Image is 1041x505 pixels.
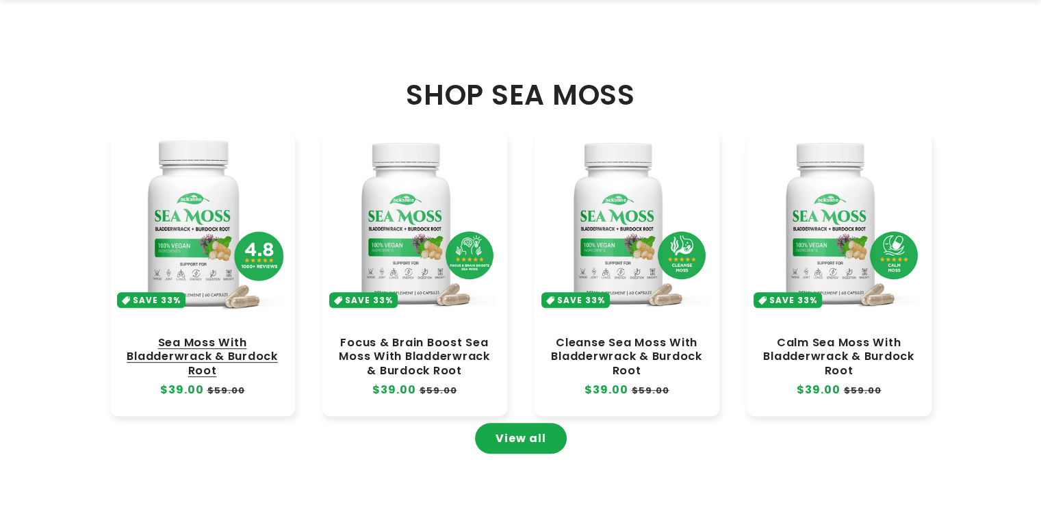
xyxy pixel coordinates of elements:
a: Calm Sea Moss With Bladderwrack & Burdock Root [760,336,918,377]
ul: Slider [110,133,931,416]
a: Sea Moss With Bladderwrack & Burdock Root [124,336,281,377]
a: Focus & Brain Boost Sea Moss With Bladderwrack & Burdock Root [336,336,493,377]
h2: SHOP SEA MOSS [110,78,931,112]
a: View all products in the Sea Moss Capsules collection [475,423,567,454]
a: Cleanse Sea Moss With Bladderwrack & Burdock Root [548,336,706,377]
